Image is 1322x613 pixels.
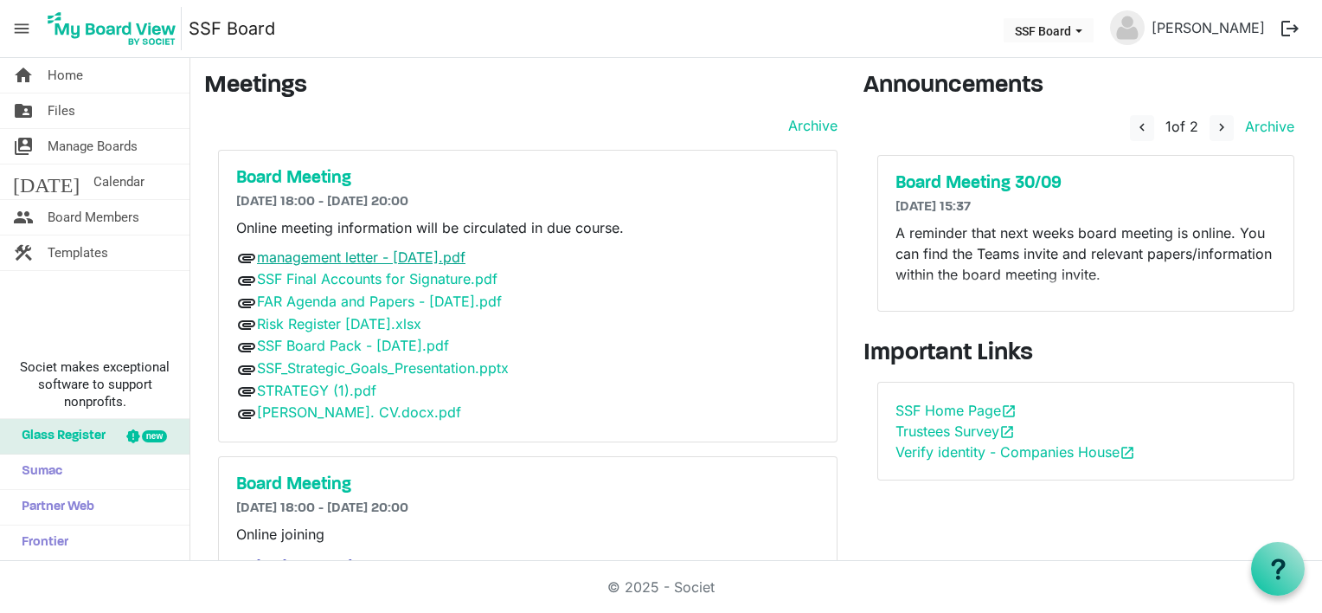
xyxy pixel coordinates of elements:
[236,337,257,358] span: attachment
[204,72,837,101] h3: Meetings
[257,248,465,266] a: management letter - [DATE].pdf
[895,402,1017,419] a: SSF Home Pageopen_in_new
[142,430,167,442] div: new
[1238,118,1294,135] a: Archive
[863,72,1308,101] h3: Announcements
[236,270,257,291] span: attachment
[257,337,449,354] a: SSF Board Pack - [DATE].pdf
[257,359,509,377] a: SSF_Strategic_Goals_Presentation.pptx
[1110,10,1145,45] img: no-profile-picture.svg
[999,424,1015,440] span: open_in_new
[1210,115,1234,141] button: navigate_next
[863,339,1308,369] h3: Important Links
[257,382,376,399] a: STRATEGY (1).pdf
[1165,118,1198,135] span: of 2
[42,7,182,50] img: My Board View Logo
[13,236,34,270] span: construction
[13,165,80,199] span: [DATE]
[236,217,819,238] p: Online meeting information will be circulated in due course.
[236,248,257,268] span: attachment
[895,223,1276,285] p: A reminder that next weeks board meeting is online. You can find the Teams invite and relevant pa...
[895,173,1276,194] a: Board Meeting 30/09
[93,165,144,199] span: Calendar
[236,557,413,576] span: Join the meeting now
[781,115,837,136] a: Archive
[48,58,83,93] span: Home
[48,200,139,235] span: Board Members
[257,403,461,421] a: [PERSON_NAME]. CV.docx.pdf
[236,500,819,517] h6: [DATE] 18:00 - [DATE] 20:00
[42,7,189,50] a: My Board View Logo
[257,315,421,332] a: Risk Register [DATE].xlsx
[1214,119,1229,135] span: navigate_next
[13,94,34,128] span: folder_shared
[236,314,257,335] span: attachment
[236,359,257,380] span: attachment
[236,168,819,189] a: Board Meeting
[1130,115,1154,141] button: navigate_before
[236,293,257,313] span: attachment
[13,526,68,560] span: Frontier
[13,419,106,454] span: Glass Register
[1134,119,1150,135] span: navigate_before
[257,293,502,310] a: FAR Agenda and Papers - [DATE].pdf
[236,381,257,402] span: attachment
[257,270,497,287] a: SSF Final Accounts for Signature.pdf
[1272,10,1308,47] button: logout
[13,455,62,489] span: Sumac
[48,129,138,164] span: Manage Boards
[1004,18,1094,42] button: SSF Board dropdownbutton
[189,11,275,46] a: SSF Board
[895,200,971,214] span: [DATE] 15:37
[1165,118,1171,135] span: 1
[5,12,38,45] span: menu
[236,474,819,495] a: Board Meeting
[236,403,257,424] span: attachment
[236,524,819,545] p: Online joining
[1120,445,1135,461] span: open_in_new
[48,94,75,128] span: Files
[895,443,1135,461] a: Verify identity - Companies Houseopen_in_new
[13,490,94,525] span: Partner Web
[1145,10,1272,45] a: [PERSON_NAME]
[13,58,34,93] span: home
[1001,403,1017,419] span: open_in_new
[13,129,34,164] span: switch_account
[48,236,108,270] span: Templates
[895,423,1015,440] a: Trustees Surveyopen_in_new
[8,358,182,410] span: Societ makes exceptional software to support nonprofits.
[13,200,34,235] span: people
[236,194,819,210] h6: [DATE] 18:00 - [DATE] 20:00
[607,578,715,596] a: © 2025 - Societ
